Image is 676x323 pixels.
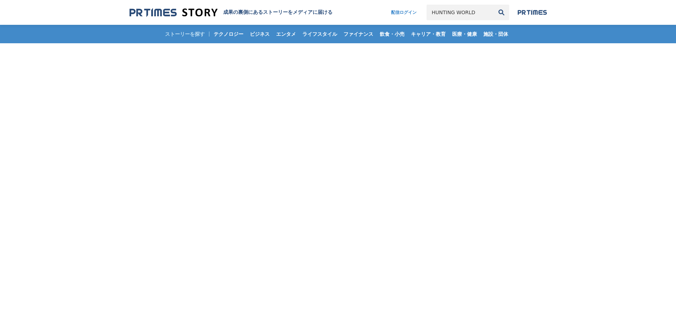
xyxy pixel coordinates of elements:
h1: 成果の裏側にあるストーリーをメディアに届ける [223,9,332,16]
input: キーワードで検索 [427,5,494,20]
a: 飲食・小売 [377,25,407,43]
a: 施設・団体 [480,25,511,43]
img: prtimes [518,10,547,15]
a: 成果の裏側にあるストーリーをメディアに届ける 成果の裏側にあるストーリーをメディアに届ける [130,8,332,17]
span: 飲食・小売 [377,31,407,37]
span: ビジネス [247,31,273,37]
a: テクノロジー [211,25,246,43]
button: 検索 [494,5,509,20]
a: 医療・健康 [449,25,480,43]
span: 施設・団体 [480,31,511,37]
a: ビジネス [247,25,273,43]
span: エンタメ [273,31,299,37]
span: ファイナンス [341,31,376,37]
a: エンタメ [273,25,299,43]
a: キャリア・教育 [408,25,449,43]
span: キャリア・教育 [408,31,449,37]
a: ファイナンス [341,25,376,43]
a: ライフスタイル [299,25,340,43]
a: 配信ログイン [384,5,424,20]
img: 成果の裏側にあるストーリーをメディアに届ける [130,8,218,17]
span: ライフスタイル [299,31,340,37]
span: 医療・健康 [449,31,480,37]
span: テクノロジー [211,31,246,37]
